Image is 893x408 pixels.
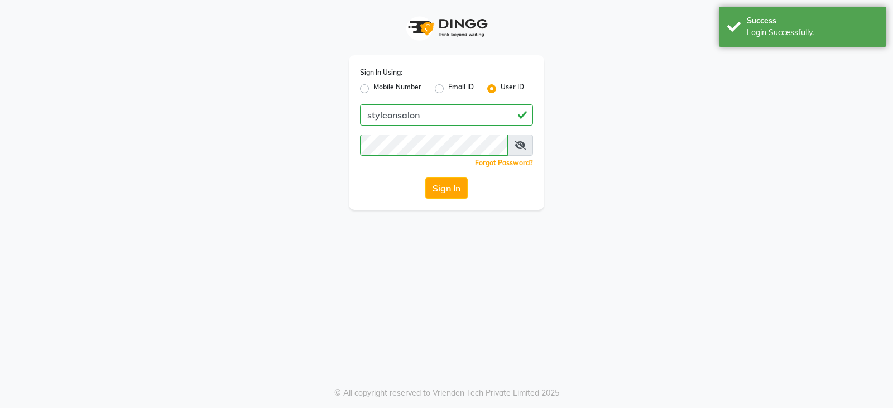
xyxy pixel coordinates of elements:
[360,104,533,126] input: Username
[402,11,491,44] img: logo1.svg
[425,177,468,199] button: Sign In
[501,82,524,95] label: User ID
[360,68,402,78] label: Sign In Using:
[747,15,878,27] div: Success
[475,159,533,167] a: Forgot Password?
[360,135,508,156] input: Username
[747,27,878,39] div: Login Successfully.
[373,82,421,95] label: Mobile Number
[448,82,474,95] label: Email ID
